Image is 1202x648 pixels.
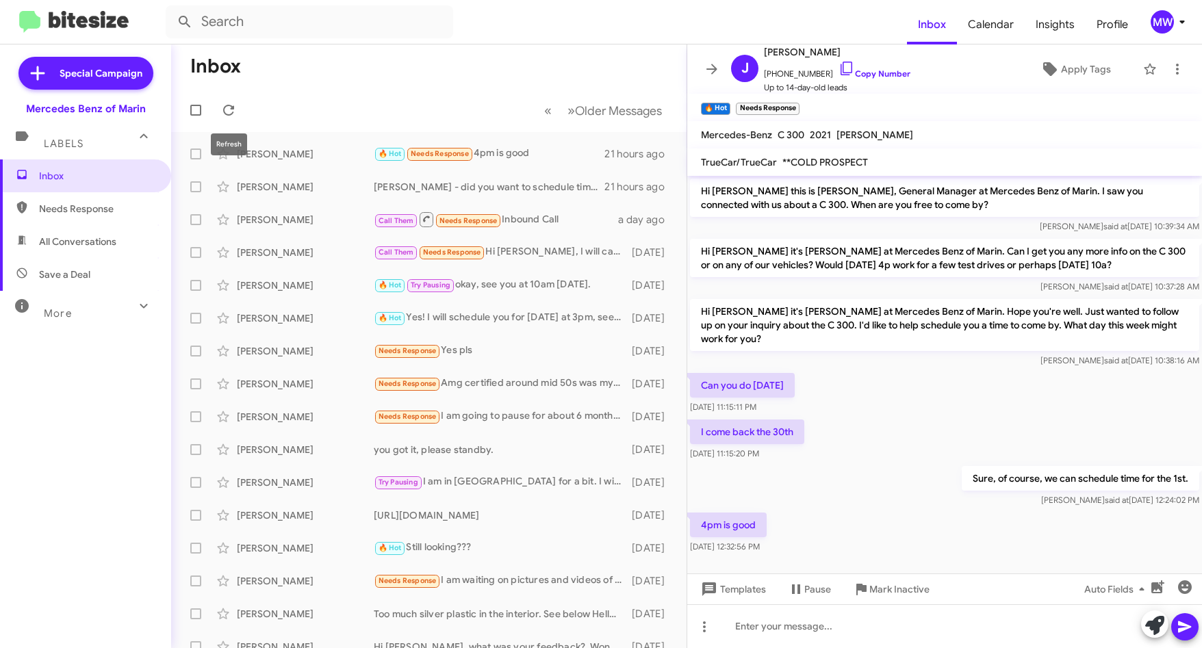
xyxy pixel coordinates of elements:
[1040,221,1199,231] span: [PERSON_NAME] [DATE] 10:39:34 AM
[1040,281,1199,291] span: [PERSON_NAME] [DATE] 10:37:28 AM
[237,508,374,522] div: [PERSON_NAME]
[1086,5,1139,44] a: Profile
[211,133,247,155] div: Refresh
[166,5,453,38] input: Search
[237,476,374,489] div: [PERSON_NAME]
[379,543,402,552] span: 🔥 Hot
[804,577,831,601] span: Pause
[374,443,628,456] div: you got it, please standby.
[39,235,116,248] span: All Conversations
[962,466,1199,491] p: Sure, of course, we can schedule time for the 1st.
[237,410,374,424] div: [PERSON_NAME]
[604,147,676,161] div: 21 hours ago
[618,213,676,226] div: a day ago
[374,146,604,161] div: 4pm is good
[237,541,374,555] div: [PERSON_NAME]
[379,576,437,585] span: Needs Response
[690,541,760,552] span: [DATE] 12:32:56 PM
[237,147,374,161] div: [PERSON_NAME]
[567,102,575,119] span: »
[778,129,804,141] span: C 300
[26,102,146,116] div: Mercedes Benz of Marin
[374,343,628,359] div: Yes pls
[836,129,913,141] span: [PERSON_NAME]
[764,44,910,60] span: [PERSON_NAME]
[44,138,84,150] span: Labels
[777,577,842,601] button: Pause
[379,248,414,257] span: Call Them
[842,577,941,601] button: Mark Inactive
[764,60,910,81] span: [PHONE_NUMBER]
[604,180,676,194] div: 21 hours ago
[374,540,628,556] div: Still looking???
[1103,221,1127,231] span: said at
[379,346,437,355] span: Needs Response
[690,419,804,444] p: I come back the 30th
[374,211,618,228] div: Inbound Call
[628,443,676,456] div: [DATE]
[374,180,604,194] div: [PERSON_NAME] - did you want to schedule time to see the vehicle in person?
[379,478,418,487] span: Try Pausing
[1040,355,1199,365] span: [PERSON_NAME] [DATE] 10:38:16 AM
[374,607,628,621] div: Too much silver plastic in the interior. See below Hello [PERSON_NAME] we are going with an XC60 ...
[1073,577,1161,601] button: Auto Fields
[374,376,628,391] div: Amg certified around mid 50s was my sweet spot...that was a really good deal u had on that other one
[1025,5,1086,44] a: Insights
[237,278,374,292] div: [PERSON_NAME]
[374,277,628,293] div: okay, see you at 10am [DATE].
[690,402,756,412] span: [DATE] 11:15:11 PM
[544,102,552,119] span: «
[701,103,730,115] small: 🔥 Hot
[701,156,777,168] span: TrueCar/TrueCar
[379,313,402,322] span: 🔥 Hot
[839,68,910,79] a: Copy Number
[237,246,374,259] div: [PERSON_NAME]
[1084,577,1150,601] span: Auto Fields
[736,103,799,115] small: Needs Response
[44,307,72,320] span: More
[39,169,155,183] span: Inbox
[1104,281,1128,291] span: said at
[764,81,910,94] span: Up to 14-day-old leads
[237,180,374,194] div: [PERSON_NAME]
[411,149,469,158] span: Needs Response
[1151,10,1174,34] div: MW
[628,344,676,358] div: [DATE]
[690,239,1199,277] p: Hi [PERSON_NAME] it's [PERSON_NAME] at Mercedes Benz of Marin. Can I get you any more info on the...
[628,541,676,555] div: [DATE]
[957,5,1025,44] a: Calendar
[1041,495,1199,505] span: [PERSON_NAME] [DATE] 12:24:02 PM
[18,57,153,90] a: Special Campaign
[907,5,957,44] a: Inbox
[374,508,628,522] div: [URL][DOMAIN_NAME]
[690,179,1199,217] p: Hi [PERSON_NAME] this is [PERSON_NAME], General Manager at Mercedes Benz of Marin. I saw you conn...
[1105,495,1129,505] span: said at
[690,448,759,458] span: [DATE] 11:15:20 PM
[782,156,868,168] span: **COLD PROSPECT
[379,379,437,388] span: Needs Response
[690,373,795,398] p: Can you do [DATE]
[869,577,930,601] span: Mark Inactive
[237,607,374,621] div: [PERSON_NAME]
[628,410,676,424] div: [DATE]
[628,377,676,391] div: [DATE]
[559,96,670,125] button: Next
[698,577,766,601] span: Templates
[810,129,831,141] span: 2021
[39,268,90,281] span: Save a Deal
[237,311,374,325] div: [PERSON_NAME]
[690,299,1199,351] p: Hi [PERSON_NAME] it's [PERSON_NAME] at Mercedes Benz of Marin. Hope you're well. Just wanted to f...
[374,573,628,588] div: I am waiting on pictures and videos of the vehicle 🚗.
[374,310,628,326] div: Yes! I will schedule you for [DATE] at 3pm, see you then.
[411,281,450,289] span: Try Pausing
[1139,10,1187,34] button: MW
[628,311,676,325] div: [DATE]
[628,508,676,522] div: [DATE]
[628,574,676,588] div: [DATE]
[374,409,628,424] div: I am going to pause for about 6 months but thank you.
[741,57,749,79] span: J
[379,216,414,225] span: Call Them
